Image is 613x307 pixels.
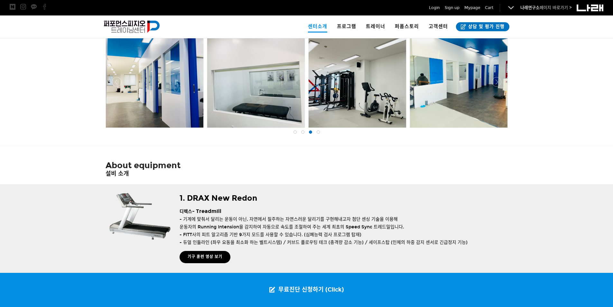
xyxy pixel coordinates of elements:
span: 디렉스 [180,209,192,214]
a: Cart [485,5,493,11]
a: Login [429,5,440,11]
a: Sign up [445,5,460,11]
strong: About equipment [106,160,181,170]
span: - 듀얼 인틀라인 (좌우 요동을 최소화 하는 벨트시스템) / 커브드 플로우팅 테크 (충격량 감소 기능) / 세이프스탑 (인체의 하중 감지 센서로 긴급정지 기능) [180,240,468,245]
span: 1. DRAX New Redon [180,193,257,203]
a: 트레이너 [361,15,390,38]
a: 프로그램 [332,15,361,38]
span: 퍼폼스토리 [395,24,419,29]
span: 운동자의 Running Intension을 감지하여 자동으로 속도를 조절하여 주는 세계 최초의 Speed Sync 트레드밀입니다. [180,224,404,230]
a: Mypage [464,5,480,11]
a: 무료진단 신청하기 (Click) [263,273,350,307]
a: 고객센터 [424,15,453,38]
a: 센터소개 [303,15,332,38]
a: 나래연구소페이지 바로가기 > [520,5,572,10]
span: - FITT사의 피트 알고리즘 기반 9가지 모드를 사용할 수 있습니다. (심폐능력 검사 프로그램 탑재) [180,232,361,237]
img: 디렉스 - Treadmill 제품 사진 [109,193,171,242]
span: 고객센터 [429,24,448,29]
a: 상담 및 평가 진행 [456,22,509,31]
span: - 기계에 맞춰서 달리는 운동이 아닌, 자연에서 질주하는 자연스러운 달리기를 구현해내고자 첨단 센싱 기술을 이용해 [180,216,398,222]
span: 트레이너 [366,24,385,29]
span: 상담 및 평가 진행 [466,24,505,30]
span: - Treadmill [192,208,221,214]
span: 센터소개 [308,21,327,33]
strong: 설비 소개 [106,170,129,177]
strong: 나래연구소 [520,5,540,10]
a: 퍼폼스토리 [390,15,424,38]
span: 프로그램 [337,24,356,29]
a: 기구 훈련 영상 보기 [180,251,230,263]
